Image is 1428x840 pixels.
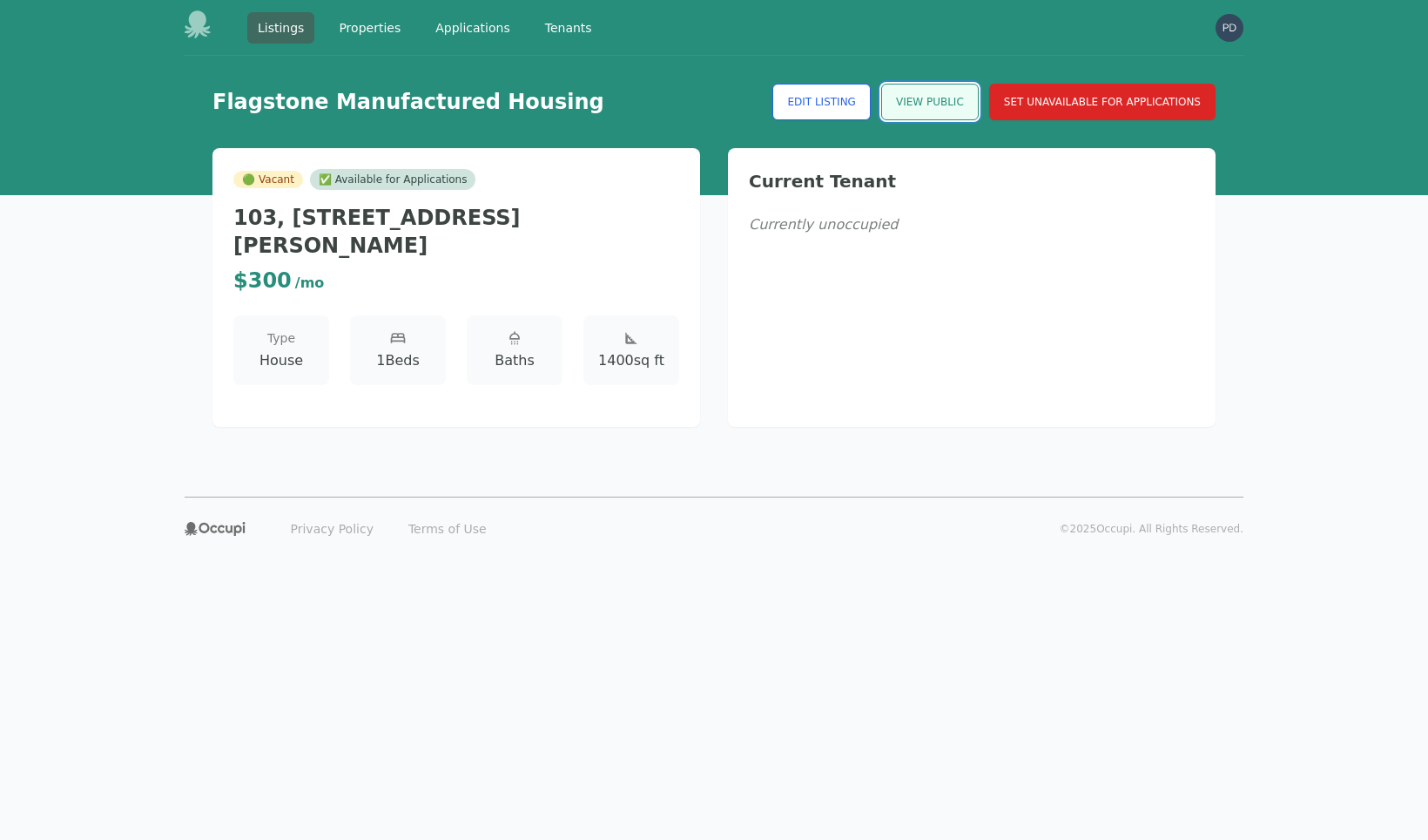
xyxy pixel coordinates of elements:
[259,350,303,371] span: House
[233,171,303,188] span: Vacant
[495,350,535,371] span: Baths
[749,214,1195,235] p: Currently unoccupied
[425,12,521,44] a: Applications
[233,267,324,295] div: $ 300
[749,169,1195,193] h2: Current Tenant
[989,84,1216,120] button: Set Unavailable for Applications
[328,12,411,44] a: Properties
[598,350,664,371] span: 1400 sq ft
[267,329,295,347] span: Type
[881,84,979,120] a: View Public
[398,515,497,543] a: Terms of Use
[242,173,255,186] span: vacant
[247,12,314,44] a: Listings
[535,12,603,44] a: Tenants
[1060,522,1243,536] p: © 2025 Occupi. All Rights Reserved.
[310,169,476,190] div: ✅ Available for Applications
[295,274,325,291] span: / mo
[280,515,384,543] a: Privacy Policy
[233,204,679,260] h2: 103, [STREET_ADDRESS][PERSON_NAME]
[376,350,420,371] span: 1 Beds
[772,84,871,120] a: Edit Listing
[212,88,604,116] h1: Flagstone Manufactured Housing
